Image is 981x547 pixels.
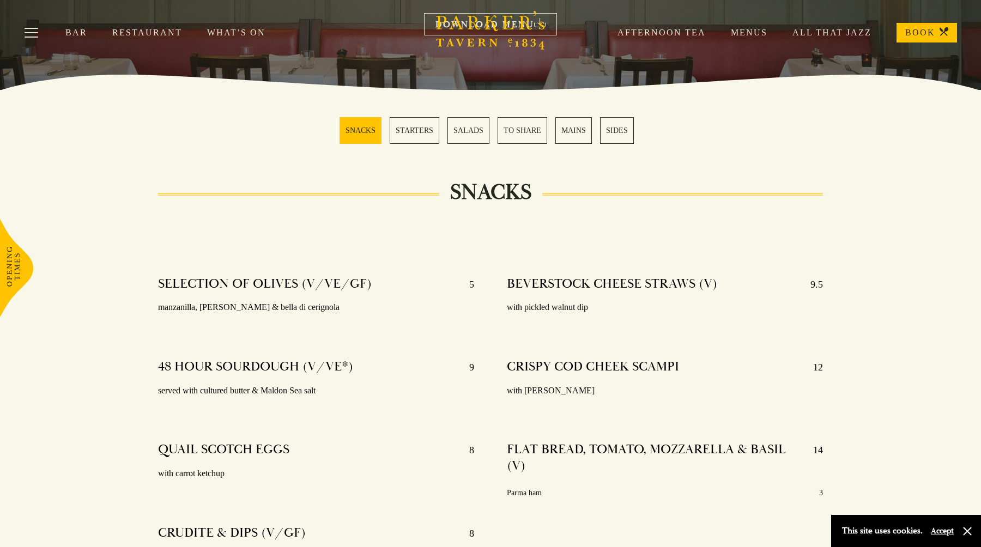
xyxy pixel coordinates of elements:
[600,117,634,144] a: 6 / 6
[458,358,474,376] p: 9
[498,117,547,144] a: 4 / 6
[802,358,823,376] p: 12
[802,441,823,474] p: 14
[458,525,474,542] p: 8
[158,525,306,542] h4: CRUDITE & DIPS (V/GF)
[507,383,823,399] p: with [PERSON_NAME]
[158,441,289,459] h4: QUAIL SCOTCH EGGS
[507,358,679,376] h4: CRISPY COD CHEEK SCAMPI
[931,526,954,536] button: Accept
[819,486,823,500] p: 3
[507,276,717,293] h4: BEVERSTOCK CHEESE STRAWS (V)
[507,441,802,474] h4: FLAT BREAD, TOMATO, MOZZARELLA & BASIL (V)
[800,276,823,293] p: 9.5
[962,526,973,537] button: Close and accept
[158,466,474,482] p: with carrot ketchup
[390,117,439,144] a: 2 / 6
[447,117,489,144] a: 3 / 6
[507,486,542,500] p: Parma ham
[158,276,372,293] h4: SELECTION OF OLIVES (V/VE/GF)
[340,117,381,144] a: 1 / 6
[158,383,474,399] p: served with cultured butter & Maldon Sea salt
[842,523,923,539] p: This site uses cookies.
[458,441,474,459] p: 8
[158,358,353,376] h4: 48 HOUR SOURDOUGH (V/VE*)
[439,179,542,205] h2: SNACKS
[158,300,474,315] p: manzanilla, [PERSON_NAME] & bella di cerignola
[507,300,823,315] p: with pickled walnut dip
[555,117,592,144] a: 5 / 6
[458,276,474,293] p: 5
